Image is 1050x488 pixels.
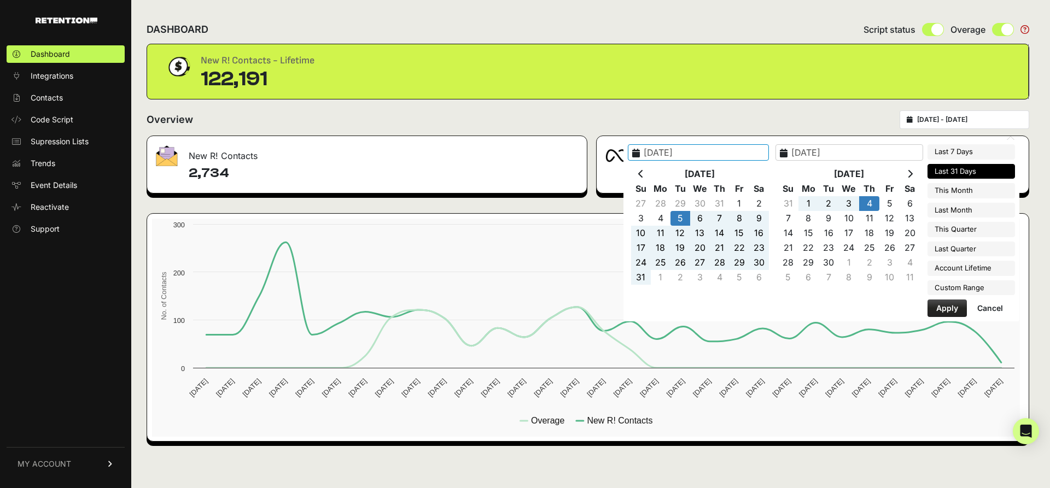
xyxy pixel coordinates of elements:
[479,377,500,398] text: [DATE]
[670,240,690,255] td: 19
[710,196,730,211] td: 31
[819,270,839,285] td: 7
[744,377,766,398] text: [DATE]
[690,196,710,211] td: 30
[730,226,749,240] td: 15
[159,272,167,320] text: No. of Contacts
[147,112,193,127] h2: Overview
[587,416,652,425] text: New R! Contacts
[651,226,670,240] td: 11
[31,114,73,125] span: Code Script
[819,226,839,240] td: 16
[320,377,341,398] text: [DATE]
[798,255,819,270] td: 29
[690,211,710,226] td: 6
[824,377,845,398] text: [DATE]
[347,377,368,398] text: [DATE]
[749,255,769,270] td: 30
[927,299,967,317] button: Apply
[631,211,651,226] td: 3
[730,211,749,226] td: 8
[31,202,69,213] span: Reactivate
[631,226,651,240] td: 10
[31,158,55,169] span: Trends
[730,270,749,285] td: 5
[839,270,859,285] td: 8
[983,377,1004,398] text: [DATE]
[180,364,184,373] text: 0
[558,377,580,398] text: [DATE]
[879,211,900,226] td: 12
[859,181,879,196] th: Th
[927,164,1015,179] li: Last 31 Days
[710,240,730,255] td: 21
[611,377,633,398] text: [DATE]
[864,23,915,36] span: Script status
[631,270,651,285] td: 31
[879,270,900,285] td: 10
[778,270,798,285] td: 5
[189,164,578,182] h4: 2,734
[839,211,859,226] td: 10
[900,196,920,211] td: 6
[585,377,606,398] text: [DATE]
[900,240,920,255] td: 27
[651,255,670,270] td: 25
[798,211,819,226] td: 8
[532,377,553,398] text: [DATE]
[664,377,686,398] text: [DATE]
[651,211,670,226] td: 4
[670,270,690,285] td: 2
[859,211,879,226] td: 11
[798,181,819,196] th: Mo
[730,240,749,255] td: 22
[879,196,900,211] td: 5
[900,226,920,240] td: 20
[188,377,209,398] text: [DATE]
[531,416,564,425] text: Overage
[426,377,447,398] text: [DATE]
[17,458,71,469] span: MY ACCOUNT
[903,377,924,398] text: [DATE]
[7,89,125,107] a: Contacts
[214,377,235,398] text: [DATE]
[651,196,670,211] td: 28
[7,220,125,238] a: Support
[690,181,710,196] th: We
[7,67,125,85] a: Integrations
[879,226,900,240] td: 19
[710,255,730,270] td: 28
[7,155,125,172] a: Trends
[749,196,769,211] td: 2
[879,255,900,270] td: 3
[631,255,651,270] td: 24
[798,167,900,181] th: [DATE]
[819,181,839,196] th: Tu
[778,211,798,226] td: 7
[879,240,900,255] td: 26
[900,270,920,285] td: 11
[400,377,421,398] text: [DATE]
[710,226,730,240] td: 14
[749,270,769,285] td: 6
[651,167,749,181] th: [DATE]
[691,377,713,398] text: [DATE]
[605,149,627,162] img: fa-meta-2f981b61bb99beabf952f7030308934f19ce035c18b003e963880cc3fabeebb7.png
[651,181,670,196] th: Mo
[201,68,314,90] div: 122,191
[670,255,690,270] td: 26
[969,299,1012,317] button: Cancel
[927,280,1015,296] li: Custom Range
[631,196,651,211] td: 27
[31,70,73,81] span: Integrations
[778,255,798,270] td: 28
[839,255,859,270] td: 1
[927,183,1015,198] li: This Month
[859,270,879,285] td: 9
[147,136,587,169] div: New R! Contacts
[31,49,70,60] span: Dashboard
[839,181,859,196] th: We
[453,377,474,398] text: [DATE]
[173,269,184,277] text: 200
[631,181,651,196] th: Su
